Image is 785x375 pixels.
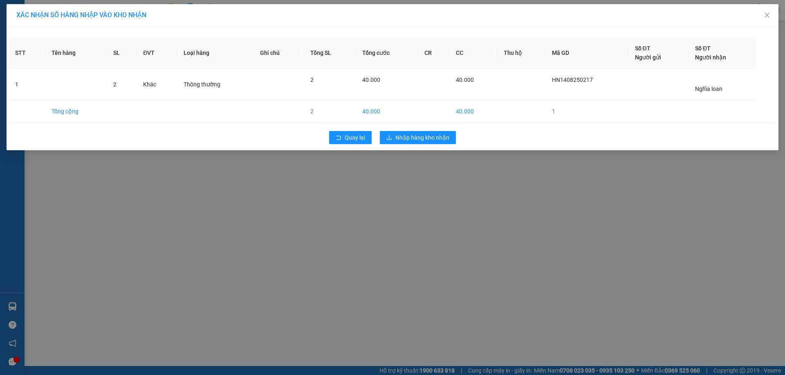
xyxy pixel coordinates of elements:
span: 40.000 [362,77,380,83]
button: downloadNhập hàng kho nhận [380,131,456,144]
button: rollbackQuay lại [329,131,372,144]
th: Ghi chú [253,37,304,69]
span: XÁC NHẬN SỐ HÀNG NHẬP VÀO KHO NHẬN [16,11,146,19]
span: Người gửi [635,54,661,61]
th: CC [449,37,497,69]
td: 2 [304,100,356,123]
th: Thu hộ [497,37,545,69]
th: CR [418,37,449,69]
th: STT [9,37,45,69]
span: 40.000 [456,77,474,83]
th: SL [107,37,137,69]
span: close [764,12,770,18]
th: Tên hàng [45,37,106,69]
th: Tổng SL [304,37,356,69]
td: 1 [545,100,628,123]
span: 2 [113,81,117,88]
span: rollback [336,135,341,141]
td: 40.000 [356,100,418,123]
th: Loại hàng [177,37,253,69]
span: HN1408250217 [552,77,593,83]
span: Nhập hàng kho nhận [395,133,449,142]
th: Tổng cước [356,37,418,69]
span: Quay lại [345,133,365,142]
button: Close [756,4,778,27]
th: ĐVT [137,37,177,69]
td: 1 [9,69,45,100]
td: Khác [137,69,177,100]
td: Tổng cộng [45,100,106,123]
span: Nghĩa loan [695,86,722,92]
th: Mã GD [545,37,628,69]
span: download [386,135,392,141]
span: Số ĐT [695,45,711,52]
td: 40.000 [449,100,497,123]
td: Thông thường [177,69,253,100]
span: Số ĐT [635,45,650,52]
span: 2 [310,77,314,83]
span: Người nhận [695,54,726,61]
